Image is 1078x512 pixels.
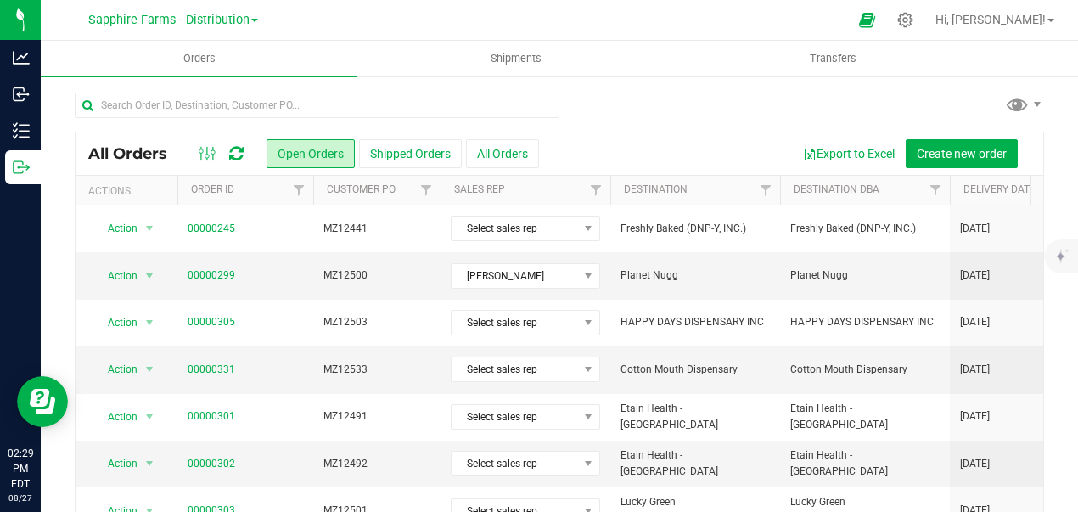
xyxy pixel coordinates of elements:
span: Etain Health - [GEOGRAPHIC_DATA] [620,447,770,480]
iframe: Resource center [17,376,68,427]
span: MZ12503 [323,314,430,330]
a: Customer PO [327,183,396,195]
span: select [139,217,160,240]
span: select [139,357,160,381]
a: Transfers [675,41,991,76]
span: select [139,264,160,288]
a: Filter [413,176,441,205]
span: Select sales rep [452,311,578,335]
span: Create new order [917,147,1007,160]
button: Open Orders [267,139,355,168]
a: Destination [624,183,688,195]
a: 00000301 [188,408,235,425]
span: [PERSON_NAME] [452,264,578,288]
span: Transfers [787,51,879,66]
span: All Orders [88,144,184,163]
span: select [139,452,160,475]
div: Manage settings [895,12,916,28]
p: 08/27 [8,492,33,504]
a: 00000302 [188,456,235,472]
span: Select sales rep [452,452,578,475]
span: [DATE] [960,408,990,425]
inline-svg: Inventory [13,122,30,139]
span: MZ12492 [323,456,430,472]
span: Open Ecommerce Menu [848,3,886,37]
span: Shipments [468,51,564,66]
span: Etain Health - [GEOGRAPHIC_DATA] [790,447,940,480]
span: MZ12441 [323,221,430,237]
span: Action [93,452,138,475]
span: select [139,405,160,429]
a: 00000305 [188,314,235,330]
a: Filter [285,176,313,205]
span: [DATE] [960,267,990,284]
a: Filter [752,176,780,205]
a: 00000331 [188,362,235,378]
a: Sales Rep [454,183,505,195]
p: 02:29 PM EDT [8,446,33,492]
span: Etain Health - [GEOGRAPHIC_DATA] [790,401,940,433]
a: Delivery Date [963,183,1055,195]
span: Etain Health - [GEOGRAPHIC_DATA] [620,401,770,433]
a: 00000299 [188,267,235,284]
span: Action [93,264,138,288]
span: Action [93,357,138,381]
span: Action [93,311,138,335]
span: [DATE] [960,456,990,472]
span: Select sales rep [452,405,578,429]
div: Actions [88,185,171,197]
span: Planet Nugg [620,267,770,284]
span: Action [93,405,138,429]
a: Shipments [357,41,674,76]
span: HAPPY DAYS DISPENSARY INC [620,314,770,330]
span: Select sales rep [452,357,578,381]
span: MZ12491 [323,408,430,425]
button: Export to Excel [792,139,906,168]
a: Filter [582,176,610,205]
a: Orders [41,41,357,76]
span: Hi, [PERSON_NAME]! [935,13,1046,26]
span: select [139,311,160,335]
inline-svg: Inbound [13,86,30,103]
button: All Orders [466,139,539,168]
span: [DATE] [960,221,990,237]
inline-svg: Outbound [13,159,30,176]
span: Sapphire Farms - Distribution [88,13,250,27]
input: Search Order ID, Destination, Customer PO... [75,93,559,118]
span: HAPPY DAYS DISPENSARY INC [790,314,940,330]
a: Order ID [191,183,234,195]
span: Planet Nugg [790,267,940,284]
span: [DATE] [960,314,990,330]
a: 00000245 [188,221,235,237]
button: Create new order [906,139,1018,168]
span: MZ12533 [323,362,430,378]
button: Shipped Orders [359,139,462,168]
span: Freshly Baked (DNP-Y, INC.) [790,221,940,237]
span: Orders [160,51,239,66]
a: Filter [922,176,950,205]
span: Select sales rep [452,217,578,240]
span: Cotton Mouth Dispensary [790,362,940,378]
inline-svg: Analytics [13,49,30,66]
span: Cotton Mouth Dispensary [620,362,770,378]
span: Action [93,217,138,240]
span: MZ12500 [323,267,430,284]
span: Freshly Baked (DNP-Y, INC.) [620,221,770,237]
a: Destination DBA [794,183,879,195]
span: [DATE] [960,362,990,378]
